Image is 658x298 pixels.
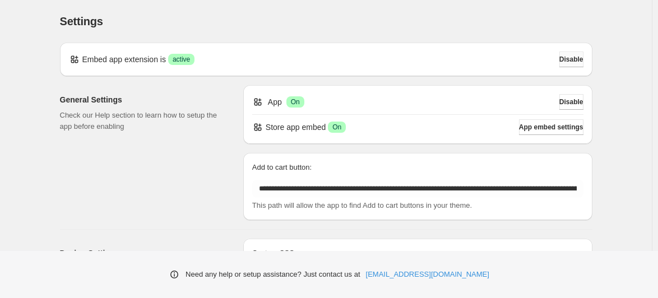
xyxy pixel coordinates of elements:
[60,15,103,27] span: Settings
[60,94,225,105] h2: General Settings
[559,55,583,64] span: Disable
[252,201,472,209] span: This path will allow the app to find Add to cart buttons in your theme.
[82,54,166,65] p: Embed app extension is
[268,96,282,108] p: App
[60,248,225,259] h2: Design Settings
[173,55,190,64] span: active
[559,94,583,110] button: Disable
[559,97,583,106] span: Disable
[60,110,225,132] p: Check our Help section to learn how to setup the app before enabling
[332,123,341,132] span: On
[519,119,583,135] button: App embed settings
[366,269,489,280] a: [EMAIL_ADDRESS][DOMAIN_NAME]
[559,52,583,67] button: Disable
[266,122,326,133] p: Store app embed
[252,249,294,257] span: Custom CSS
[519,123,583,132] span: App embed settings
[252,163,312,171] span: Add to cart button:
[291,97,300,106] span: On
